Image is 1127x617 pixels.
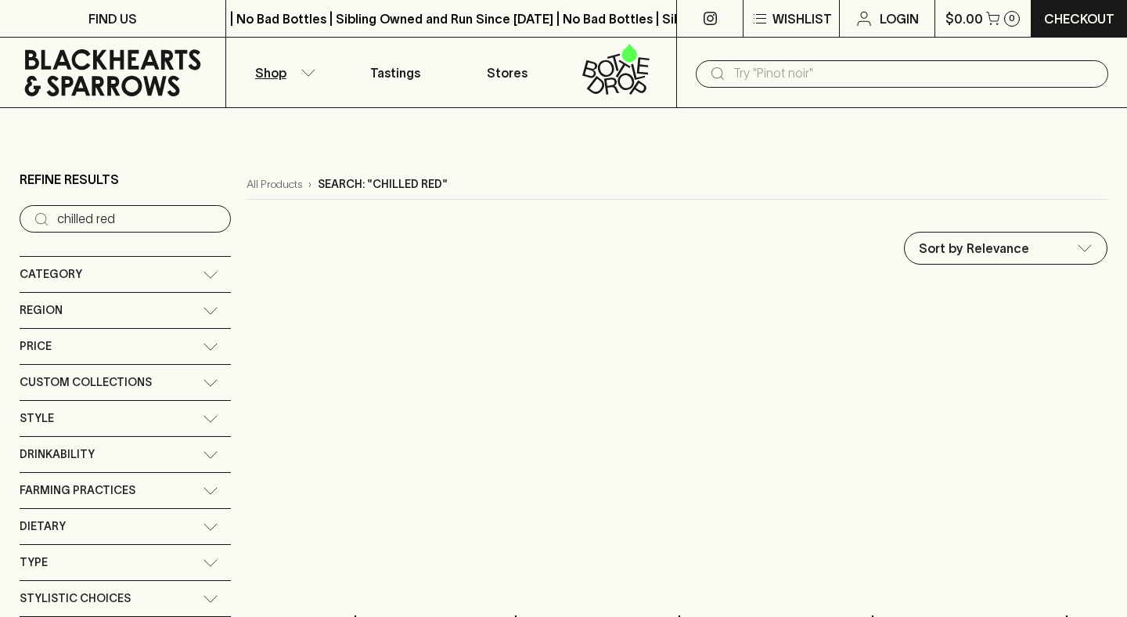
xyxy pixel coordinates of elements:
p: Wishlist [772,9,832,28]
span: Stylistic Choices [20,589,131,608]
input: Try “Pinot noir” [57,207,218,232]
p: Refine Results [20,170,119,189]
a: All Products [247,176,302,193]
img: Local Weirdos Big Valley Bombo Light Red / ROSE 2022 [736,316,914,590]
div: Stylistic Choices [20,581,231,616]
a: Tastings [339,38,452,107]
p: › [308,176,311,193]
div: Custom Collections [20,365,231,400]
p: Search: "chilled red" [318,176,448,193]
a: Stores [452,38,564,107]
span: Dietary [20,517,66,536]
div: Type [20,545,231,580]
div: Farming Practices [20,473,231,508]
div: Region [20,293,231,328]
img: Fin Vin du Rosier Chilled Red 2025 [247,316,396,590]
img: Blackhearts & Sparrows Man [570,316,720,590]
button: Shop [226,38,339,107]
span: Category [20,265,82,284]
span: Style [20,409,54,428]
div: Dietary [20,509,231,544]
span: Region [20,301,63,320]
span: Price [20,337,52,356]
p: $0.00 [945,9,983,28]
div: Sort by Relevance [905,233,1107,264]
span: Custom Collections [20,373,152,392]
p: Login [880,9,919,28]
img: Springs Road Kangaroo Island Little Island Red Shiraz 2024 [930,316,1107,590]
input: Try "Pinot noir" [733,61,1096,86]
span: Farming Practices [20,481,135,500]
span: Drinkability [20,445,95,464]
p: Shop [255,63,286,82]
div: Price [20,329,231,364]
img: Siren Wine The Empress Pinot Noir 2023 [412,316,554,590]
p: FIND US [88,9,137,28]
span: Type [20,553,48,572]
div: Style [20,401,231,436]
p: Checkout [1044,9,1114,28]
div: Drinkability [20,437,231,472]
p: Sort by Relevance [919,239,1029,258]
p: Tastings [370,63,420,82]
div: Category [20,257,231,292]
p: 0 [1009,14,1015,23]
p: Stores [487,63,527,82]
